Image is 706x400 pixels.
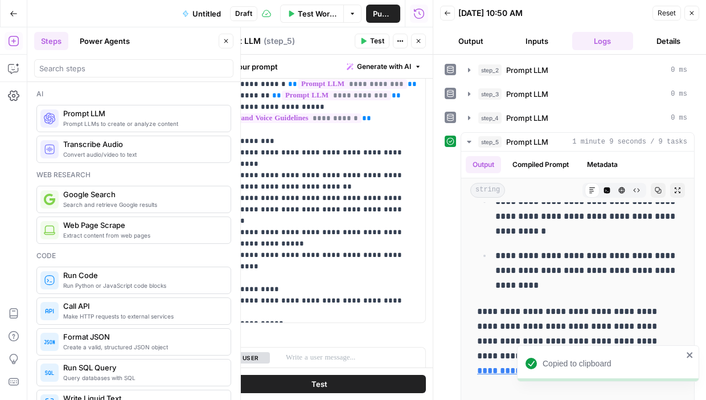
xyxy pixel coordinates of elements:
span: Convert audio/video to text [63,150,221,159]
button: Test [355,34,389,48]
div: Ai [36,89,231,99]
span: Call API [63,300,221,312]
button: Output [440,32,502,50]
button: user [231,352,270,364]
button: Power Agents [73,32,137,50]
span: Google Search [63,189,221,200]
span: 0 ms [671,89,687,99]
span: Test [370,36,384,46]
span: Untitled [192,8,221,19]
span: Prompt LLM [506,136,548,148]
span: Query databases with SQL [63,373,221,382]
span: ( step_5 ) [264,35,295,47]
button: 0 ms [461,85,694,103]
button: Steps [34,32,68,50]
span: Create a valid, structured JSON object [63,342,221,352]
span: step_5 [478,136,502,148]
span: 1 minute 9 seconds / 9 tasks [572,137,687,147]
span: Draft [235,9,252,19]
div: Web research [36,170,231,180]
button: Untitled [175,5,228,23]
span: Make HTTP requests to external services [63,312,221,321]
div: Code [36,251,231,261]
span: step_3 [478,88,502,100]
span: Run Python or JavaScript code blocks [63,281,221,290]
span: Format JSON [63,331,221,342]
div: Copied to clipboard [543,358,683,369]
button: 0 ms [461,61,694,79]
button: Generate with AI [342,59,426,74]
span: Extract content from web pages [63,231,221,240]
span: step_2 [478,64,502,76]
span: Search and retrieve Google results [63,200,221,209]
span: Run Code [63,270,221,281]
button: Publish [366,5,400,23]
button: 1 minute 9 seconds / 9 tasks [461,133,694,151]
button: Reset [652,6,681,21]
span: step_4 [478,112,502,124]
span: Prompt LLM [506,88,548,100]
span: Publish [373,8,393,19]
span: Prompt LLMs to create or analyze content [63,119,221,128]
span: Run SQL Query [63,362,221,373]
button: close [686,350,694,360]
span: Web Page Scrape [63,219,221,231]
button: Output [466,156,501,173]
span: Transcribe Audio [63,138,221,150]
span: 0 ms [671,113,687,123]
button: Logs [572,32,634,50]
span: Generate with AI [357,62,411,72]
span: Reset [658,8,676,18]
span: string [470,183,505,198]
button: Compiled Prompt [506,156,576,173]
button: Details [638,32,699,50]
span: Prompt LLM [63,108,221,119]
span: Prompt LLM [506,64,548,76]
button: Test Workflow [280,5,343,23]
span: Test [311,378,327,390]
span: 0 ms [671,65,687,75]
label: Chat [212,332,426,344]
span: Prompt LLM [506,112,548,124]
span: Test Workflow [298,8,336,19]
button: Inputs [506,32,568,50]
input: Search steps [39,63,228,74]
button: Test [212,375,426,393]
button: Metadata [580,156,625,173]
div: Write your prompt [206,55,433,78]
button: 0 ms [461,109,694,127]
